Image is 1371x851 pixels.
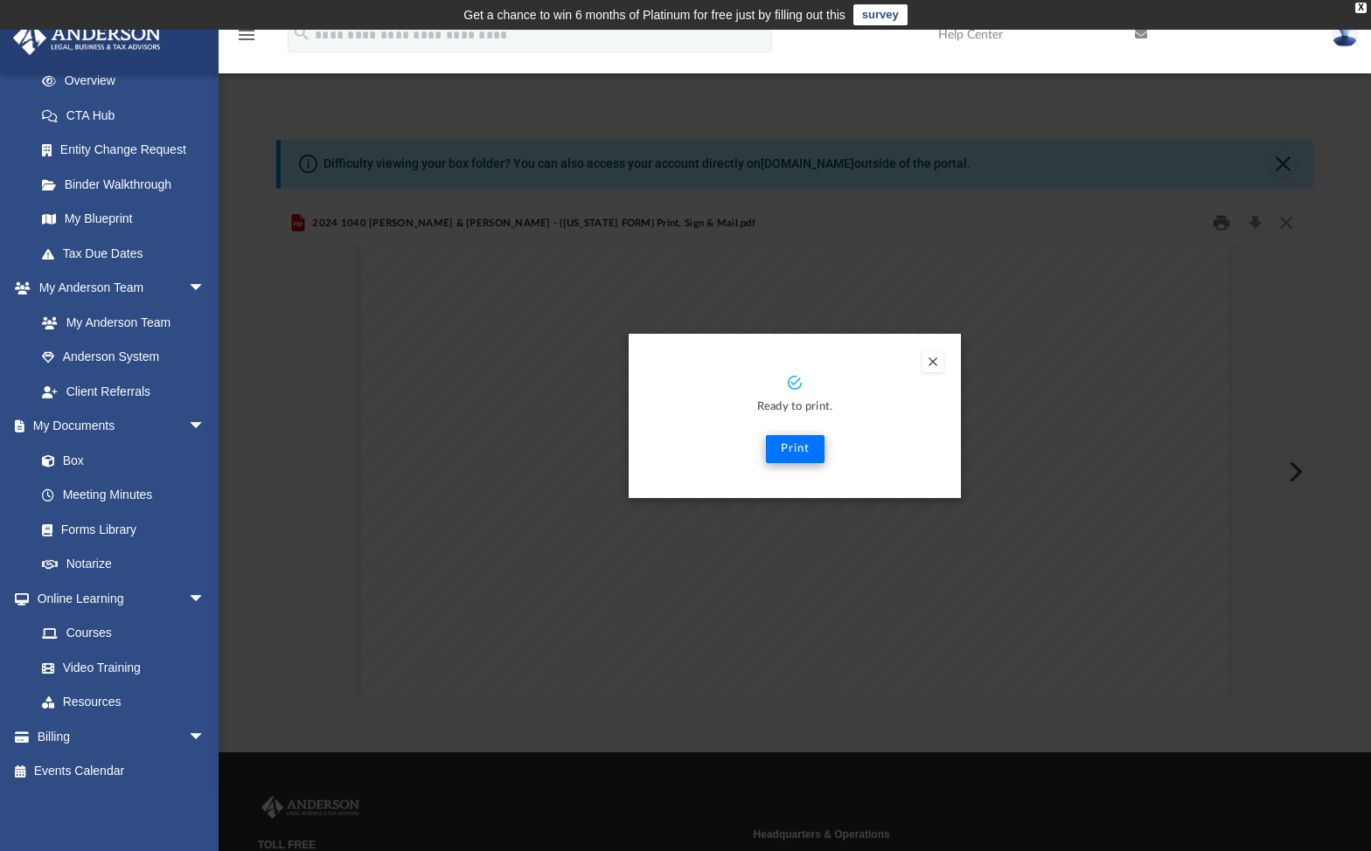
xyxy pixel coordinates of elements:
i: menu [236,24,257,45]
span: arrow_drop_down [188,581,223,617]
a: My Anderson Teamarrow_drop_down [12,271,223,306]
a: menu [236,33,257,45]
a: Client Referrals [24,374,223,409]
a: Binder Walkthrough [24,167,232,202]
a: Notarize [24,547,223,582]
button: Print [766,435,825,463]
a: My Blueprint [24,202,223,237]
a: Events Calendar [12,754,232,789]
span: arrow_drop_down [188,409,223,445]
div: Preview [276,201,1313,698]
a: My Anderson Team [24,305,214,340]
span: arrow_drop_down [188,719,223,755]
a: Online Learningarrow_drop_down [12,581,223,616]
img: Anderson Advisors Platinum Portal [8,21,166,55]
a: My Documentsarrow_drop_down [12,409,223,444]
a: Box [24,443,214,478]
div: close [1355,3,1367,13]
a: Courses [24,616,223,651]
a: Overview [24,64,232,99]
p: Ready to print. [646,398,943,418]
a: Entity Change Request [24,133,232,168]
a: CTA Hub [24,98,232,133]
a: Forms Library [24,512,214,547]
a: Video Training [24,650,214,685]
a: Tax Due Dates [24,236,232,271]
a: Anderson System [24,340,223,375]
div: Get a chance to win 6 months of Platinum for free just by filling out this [463,4,846,25]
a: survey [853,4,908,25]
img: User Pic [1332,22,1358,47]
span: arrow_drop_down [188,271,223,307]
i: search [292,24,311,43]
a: Billingarrow_drop_down [12,719,232,754]
a: Resources [24,685,223,720]
a: Meeting Minutes [24,478,223,513]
